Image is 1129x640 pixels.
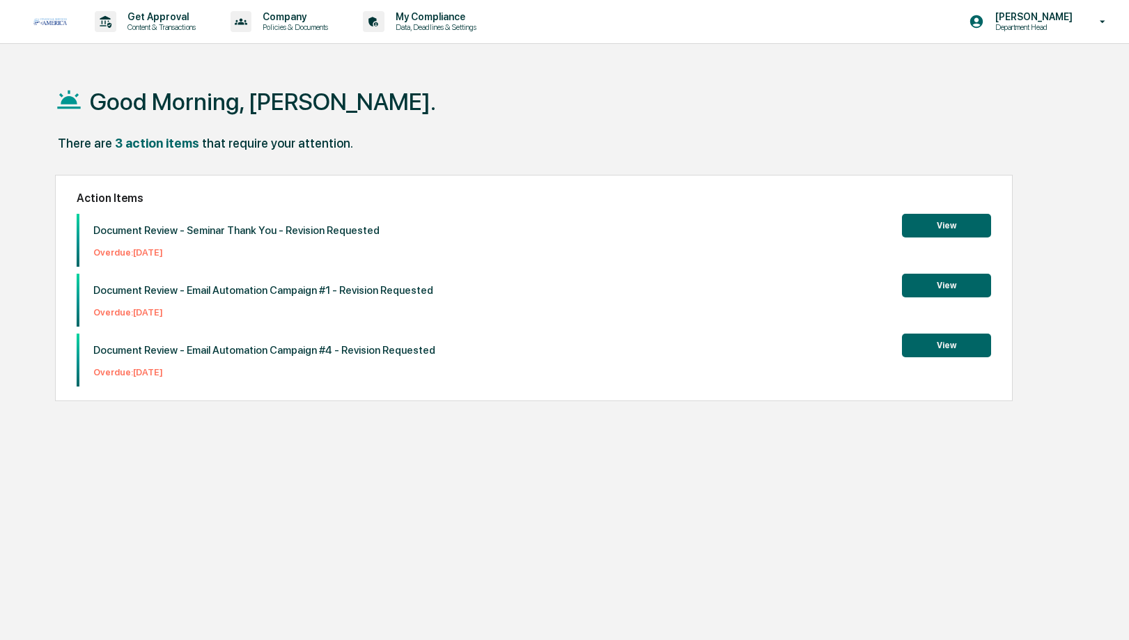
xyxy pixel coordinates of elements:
p: Overdue: [DATE] [93,247,380,258]
p: [PERSON_NAME] [984,11,1080,22]
div: There are [58,136,112,150]
p: Document Review - Email Automation Campaign #1 - Revision Requested [93,284,433,297]
a: View [902,278,991,291]
p: Document Review - Seminar Thank You - Revision Requested [93,224,380,237]
a: View [902,218,991,231]
img: logo [33,18,67,24]
p: Data, Deadlines & Settings [384,22,483,32]
p: Content & Transactions [116,22,203,32]
h2: Action Items [77,192,991,205]
p: Policies & Documents [251,22,335,32]
button: View [902,214,991,237]
p: Department Head [984,22,1080,32]
p: My Compliance [384,11,483,22]
p: Document Review - Email Automation Campaign #4 - Revision Requested [93,344,435,357]
p: Overdue: [DATE] [93,367,435,377]
a: View [902,338,991,351]
p: Overdue: [DATE] [93,307,433,318]
p: Company [251,11,335,22]
p: Get Approval [116,11,203,22]
div: 3 action items [115,136,199,150]
div: that require your attention. [202,136,353,150]
button: View [902,334,991,357]
button: View [902,274,991,297]
h1: Good Morning, [PERSON_NAME]. [90,88,436,116]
